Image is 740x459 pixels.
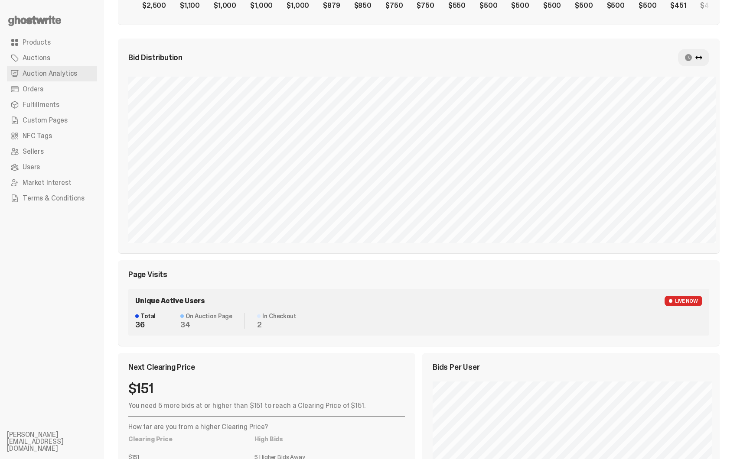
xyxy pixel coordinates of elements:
span: NFC Tags [23,133,52,139]
span: Orders [23,86,43,93]
div: $1,000 [214,2,236,9]
dt: In Checkout [257,313,296,319]
div: $500 [511,2,529,9]
span: Bid Distribution [128,54,183,61]
div: $1,000 [250,2,273,9]
p: You need 5 more bids at or higher than $151 to reach a Clearing Price of $151. [128,402,405,409]
th: Clearing Price [128,430,254,448]
dd: 2 [257,321,296,329]
div: $451 [670,2,686,9]
span: Market Interest [23,179,72,186]
a: NFC Tags [7,128,97,144]
span: Terms & Conditions [23,195,85,202]
span: Bids Per User [433,363,480,371]
div: $500 [639,2,656,9]
a: Auction Analytics [7,66,97,81]
dd: 36 [135,321,156,329]
dd: 34 [180,321,232,329]
span: Sellers [23,148,44,155]
div: $1,100 [180,2,200,9]
div: $151 [128,381,405,395]
div: $500 [479,2,497,9]
div: $500 [575,2,593,9]
a: Market Interest [7,175,97,191]
div: $879 [323,2,340,9]
dt: Total [135,313,156,319]
span: Page Visits [128,271,167,278]
div: $500 [607,2,625,9]
dt: On Auction Page [180,313,232,319]
a: Users [7,159,97,175]
div: $2,500 [142,2,166,9]
a: Sellers [7,144,97,159]
span: Fulfillments [23,101,59,108]
span: Auctions [23,55,50,61]
li: [PERSON_NAME][EMAIL_ADDRESS][DOMAIN_NAME] [7,431,111,452]
div: $500 [543,2,561,9]
span: Auction Analytics [23,70,77,77]
span: Custom Pages [23,117,68,124]
div: $850 [354,2,372,9]
div: $450 [700,2,718,9]
div: $550 [448,2,466,9]
span: Products [23,39,51,46]
th: High Bids [254,430,405,448]
a: Products [7,35,97,50]
a: Auctions [7,50,97,66]
a: Custom Pages [7,113,97,128]
div: $750 [417,2,434,9]
a: Fulfillments [7,97,97,113]
span: Next Clearing Price [128,363,195,371]
span: LIVE NOW [665,296,702,306]
p: How far are you from a higher Clearing Price? [128,423,405,430]
div: $750 [385,2,403,9]
span: Unique Active Users [135,297,205,304]
div: $1,000 [287,2,309,9]
a: Orders [7,81,97,97]
span: Users [23,164,40,171]
a: Terms & Conditions [7,191,97,206]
